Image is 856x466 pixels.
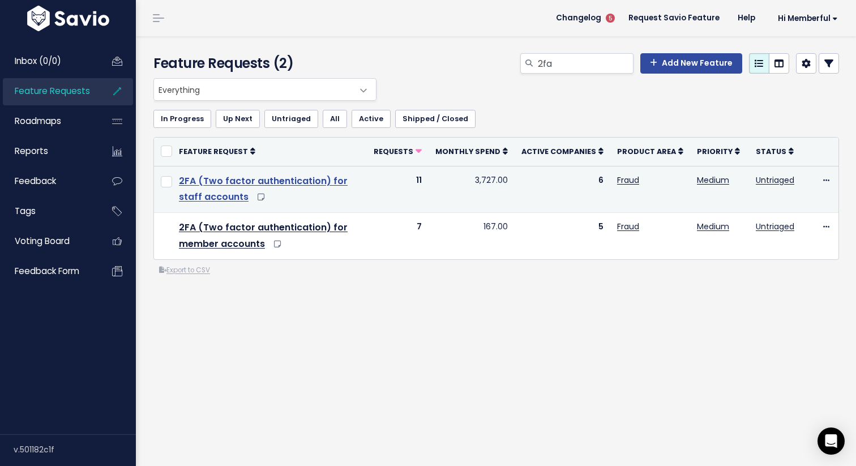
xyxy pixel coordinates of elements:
span: Changelog [556,14,601,22]
a: Untriaged [756,174,794,186]
span: Requests [374,147,413,156]
h4: Feature Requests (2) [153,53,371,74]
a: Add New Feature [640,53,742,74]
span: Everything [154,79,353,100]
a: 2FA (Two factor authentication) for staff accounts [179,174,348,204]
a: Status [756,146,794,157]
a: All [323,110,347,128]
a: Monthly spend [435,146,508,157]
span: Hi Memberful [778,14,838,23]
div: v.501182c1f [14,435,136,464]
td: 11 [367,166,429,213]
td: 7 [367,213,429,259]
span: Everything [153,78,376,101]
a: Request Savio Feature [619,10,729,27]
a: Hi Memberful [764,10,847,27]
a: Inbox (0/0) [3,48,94,74]
a: Untriaged [756,221,794,232]
a: In Progress [153,110,211,128]
a: Voting Board [3,228,94,254]
a: Medium [697,221,729,232]
span: Feature Request [179,147,248,156]
a: Reports [3,138,94,164]
a: Roadmaps [3,108,94,134]
a: Untriaged [264,110,318,128]
span: Feature Requests [15,85,90,97]
span: Status [756,147,786,156]
span: Roadmaps [15,115,61,127]
span: Inbox (0/0) [15,55,61,67]
a: Shipped / Closed [395,110,476,128]
a: Feature Requests [3,78,94,104]
input: Search features... [537,53,634,74]
a: Export to CSV [159,266,210,275]
span: Monthly spend [435,147,500,156]
a: Requests [374,146,422,157]
a: Tags [3,198,94,224]
a: Active [352,110,391,128]
a: Up Next [216,110,260,128]
a: Priority [697,146,740,157]
span: Reports [15,145,48,157]
td: 5 [515,213,610,259]
a: Fraud [617,174,639,186]
a: Medium [697,174,729,186]
a: 2FA (Two factor authentication) for member accounts [179,221,348,250]
a: Fraud [617,221,639,232]
img: logo-white.9d6f32f41409.svg [24,6,112,31]
span: Product Area [617,147,676,156]
span: Priority [697,147,733,156]
ul: Filter feature requests [153,110,839,128]
span: Feedback form [15,265,79,277]
a: Help [729,10,764,27]
span: Feedback [15,175,56,187]
td: 6 [515,166,610,213]
a: Feedback form [3,258,94,284]
td: 167.00 [429,213,515,259]
span: 5 [606,14,615,23]
span: Tags [15,205,36,217]
span: Active companies [521,147,596,156]
td: 3,727.00 [429,166,515,213]
a: Product Area [617,146,683,157]
a: Feedback [3,168,94,194]
a: Feature Request [179,146,255,157]
a: Active companies [521,146,604,157]
span: Voting Board [15,235,70,247]
div: Open Intercom Messenger [818,427,845,455]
